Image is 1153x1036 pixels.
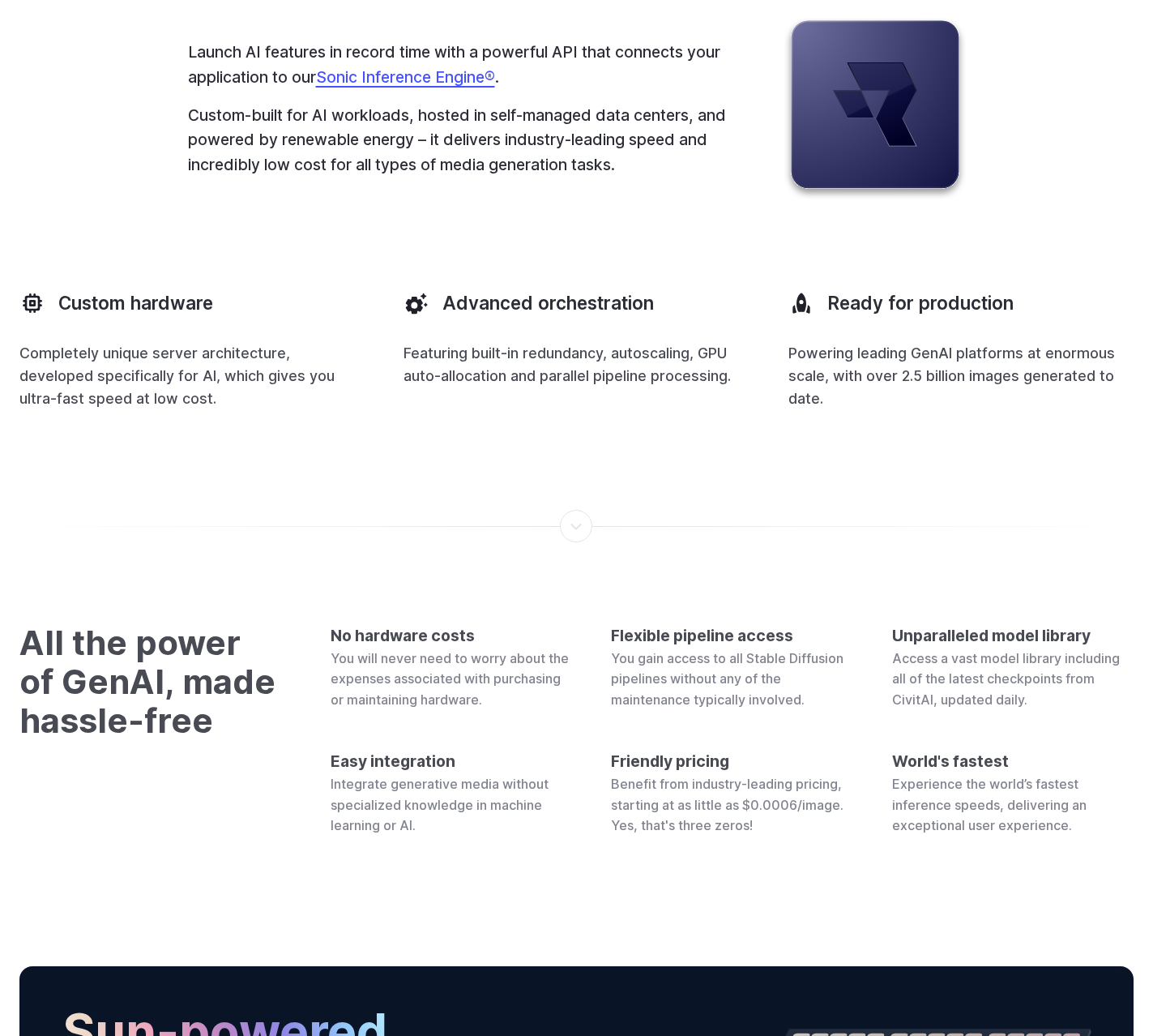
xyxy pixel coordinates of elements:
h4: Unparalleled model library [892,623,1134,649]
a: Sonic Inference Engine® [316,67,495,87]
h3: Advanced orchestration [442,290,654,316]
h4: World's fastest [892,749,1134,774]
p: Launch AI features in record time with a powerful API that connects your application to our . [188,40,732,89]
h4: No hardware costs [331,623,572,649]
span: Benefit from industry-leading pricing, starting at as little as $0.0006/image. Yes, that's three ... [611,776,843,833]
h3: All the power of GenAI, made hassle-free [19,623,279,837]
h3: Custom hardware [58,290,213,316]
span: Experience the world’s fastest inference speeds, delivering an exceptional user experience. [892,776,1087,833]
h4: Flexible pipeline access [611,623,852,649]
p: Powering leading GenAI platforms at enormous scale, with over 2.5 billion images generated to date. [788,342,1134,410]
p: Custom-built for AI workloads, hosted in self-managed data centers, and powered by renewable ener... [188,103,732,178]
span: Integrate generative media without specialized knowledge in machine learning or AI. [331,776,549,833]
h4: Easy integration [331,749,572,774]
span: You gain access to all Stable Diffusion pipelines without any of the maintenance typically involved. [611,650,843,708]
p: Completely unique server architecture, developed specifically for AI, which gives you ultra-fast ... [19,342,365,410]
span: You will never need to worry about the expenses associated with purchasing or maintaining hardware. [331,650,569,708]
p: Featuring built-in redundancy, autoscaling, GPU auto-allocation and parallel pipeline processing. [404,342,749,387]
span: Access a vast model library including all of the latest checkpoints from CivitAI, updated daily. [892,650,1120,708]
h3: Ready for production [827,290,1014,316]
h4: Friendly pricing [611,749,852,774]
